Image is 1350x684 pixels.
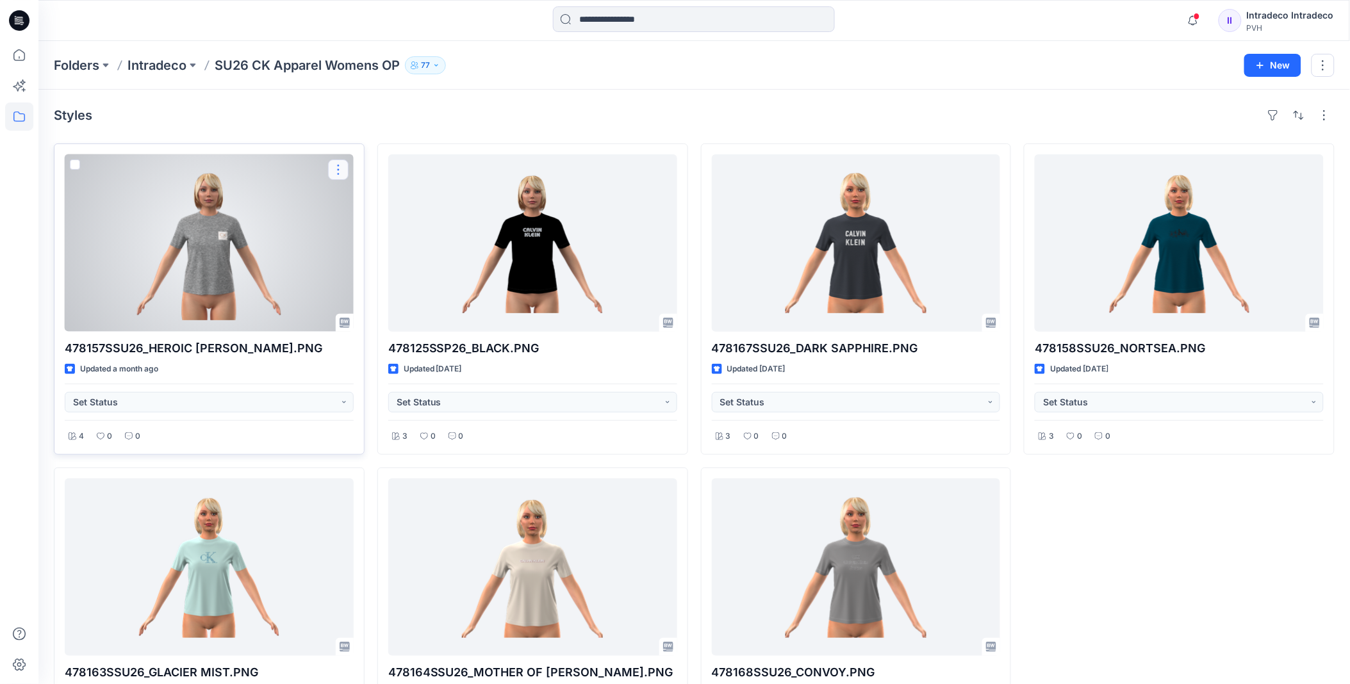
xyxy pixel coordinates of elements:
button: New [1244,54,1301,77]
p: 478167SSU26_DARK SAPPHIRE.PNG [712,339,1001,357]
p: 0 [1105,430,1110,443]
p: Updated [DATE] [727,362,786,376]
p: 478164SSU26_MOTHER OF [PERSON_NAME].PNG [388,664,677,681]
a: 478164SSU26_MOTHER OF PEARL.PNG [388,478,677,656]
p: 0 [1077,430,1082,443]
a: Intradeco [128,56,186,74]
p: 478158SSU26_NORTSEA.PNG [1035,339,1324,357]
a: 478157SSU26_HEROIC GREY HEATHER.PNG [65,154,354,332]
a: Folders [54,56,99,74]
p: 0 [431,430,436,443]
p: 0 [107,430,112,443]
p: 3 [402,430,407,443]
p: 3 [726,430,731,443]
div: Intradeco Intradeco [1247,8,1334,23]
a: 478125SSP26_BLACK.PNG [388,154,677,332]
p: 0 [135,430,140,443]
p: 0 [754,430,759,443]
p: 478168SSU26_CONVOY.PNG [712,664,1001,681]
p: Updated [DATE] [404,362,462,376]
p: 77 [421,58,430,72]
p: 478125SSP26_BLACK.PNG [388,339,677,357]
p: 4 [79,430,84,443]
p: 3 [1049,430,1054,443]
p: Updated a month ago [80,362,158,376]
p: 0 [459,430,464,443]
p: 478163SSU26_GLACIER MIST.PNG [65,664,354,681]
div: PVH [1247,23,1334,33]
p: 0 [782,430,787,443]
a: 478168SSU26_CONVOY.PNG [712,478,1001,656]
a: 478167SSU26_DARK SAPPHIRE.PNG [712,154,1001,332]
a: 478158SSU26_NORTSEA.PNG [1035,154,1324,332]
a: 478163SSU26_GLACIER MIST.PNG [65,478,354,656]
p: SU26 CK Apparel Womens OP [215,56,400,74]
h4: Styles [54,108,92,123]
p: 478157SSU26_HEROIC [PERSON_NAME].PNG [65,339,354,357]
div: II [1219,9,1242,32]
button: 77 [405,56,446,74]
p: Updated [DATE] [1050,362,1108,376]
